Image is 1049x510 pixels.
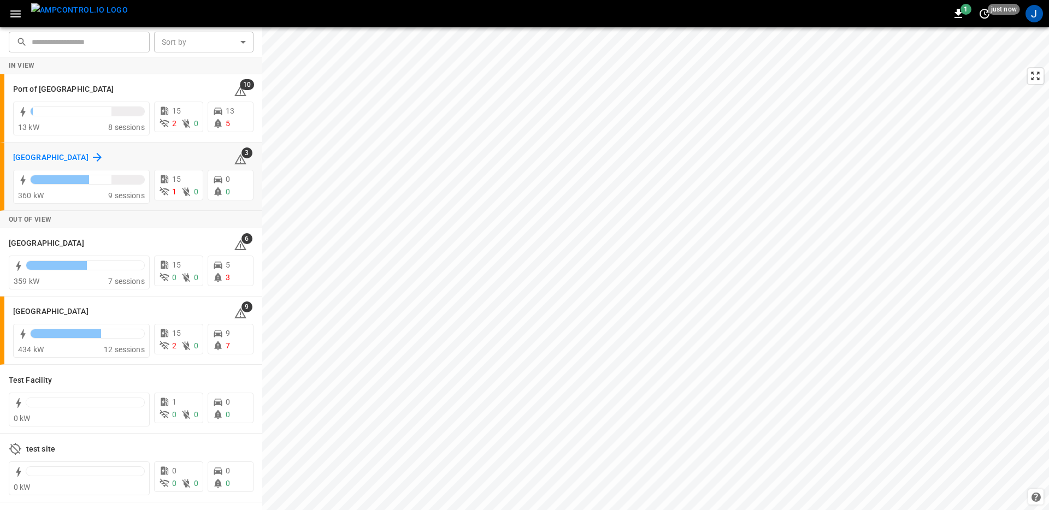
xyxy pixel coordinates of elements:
span: 3 [241,147,252,158]
span: 0 [226,466,230,475]
span: 15 [172,329,181,337]
span: 0 [172,273,176,282]
span: 0 kW [14,483,31,491]
span: 360 kW [18,191,44,200]
span: 9 [226,329,230,337]
span: 3 [226,273,230,282]
span: 0 kW [14,414,31,423]
span: 5 [226,260,230,269]
span: 0 [194,479,198,488]
span: 7 [226,341,230,350]
span: 0 [226,175,230,183]
span: 15 [172,260,181,269]
span: 13 kW [18,123,39,132]
span: 0 [194,273,198,282]
span: 0 [194,187,198,196]
span: 0 [172,466,176,475]
span: 1 [960,4,971,15]
strong: In View [9,62,35,69]
span: 0 [194,119,198,128]
span: 5 [226,119,230,128]
h6: Test Facility [9,375,52,387]
span: 1 [172,187,176,196]
h6: Port of Long Beach [13,84,114,96]
span: 359 kW [14,277,39,286]
span: 0 [226,187,230,196]
span: 8 sessions [108,123,145,132]
span: 10 [240,79,254,90]
span: 0 [172,479,176,488]
span: 0 [172,410,176,419]
span: 9 sessions [108,191,145,200]
img: ampcontrol.io logo [31,3,128,17]
span: 2 [172,119,176,128]
span: 0 [226,479,230,488]
span: 15 [172,175,181,183]
span: 0 [194,410,198,419]
span: just now [988,4,1020,15]
strong: Out of View [9,216,51,223]
span: 6 [241,233,252,244]
span: 13 [226,106,234,115]
span: 0 [194,341,198,350]
span: 0 [226,398,230,406]
span: 12 sessions [104,345,145,354]
h6: test site [26,443,55,455]
span: 0 [226,410,230,419]
span: 434 kW [18,345,44,354]
div: profile-icon [1026,5,1043,22]
span: 7 sessions [108,277,145,286]
canvas: Map [262,27,1049,510]
h6: Frankfurt Depot [9,238,84,250]
span: 2 [172,341,176,350]
h6: Toronto South [13,152,89,164]
span: 9 [241,301,252,312]
span: 15 [172,106,181,115]
button: set refresh interval [976,5,993,22]
h6: Port of Barcelona [13,306,89,318]
span: 1 [172,398,176,406]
